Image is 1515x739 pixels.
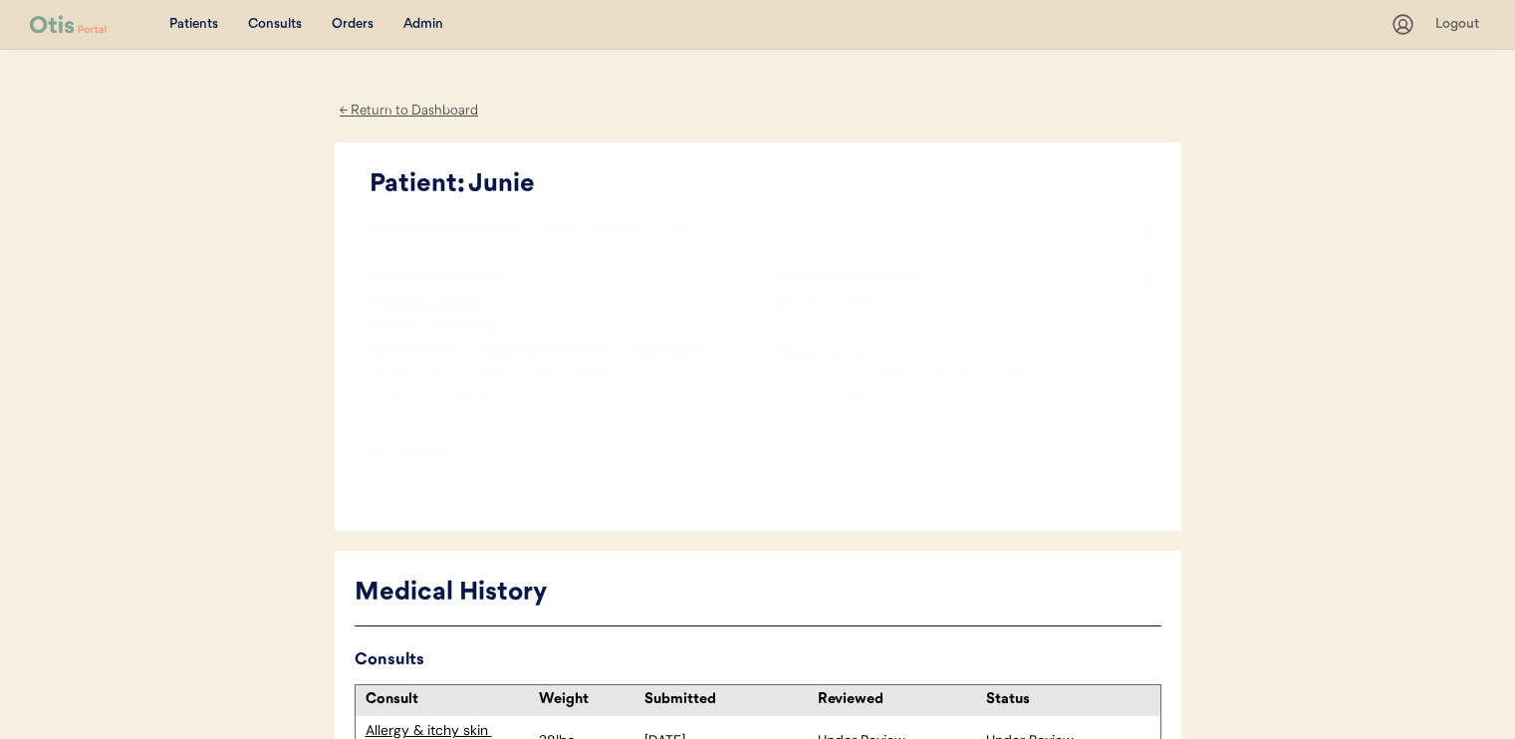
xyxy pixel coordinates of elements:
[758,291,1161,316] div: Species: Canine
[773,263,1136,291] div: Patient Information
[758,390,1161,415] div: Birthdate: [DEMOGRAPHIC_DATA]
[370,166,1161,204] div: Patient: Junie
[355,575,1161,613] div: Medical History
[335,100,484,123] div: ← Return to Dashboard
[248,15,302,35] div: Consults
[355,315,758,340] div: [STREET_ADDRESS]
[355,646,1161,674] div: Consults
[758,341,1161,366] div: Weight: 28 lbs
[403,15,443,35] div: Admin
[355,291,758,316] div: [PERSON_NAME]
[355,340,758,365] div: [GEOGRAPHIC_DATA], [GEOGRAPHIC_DATA] 23669
[361,476,1155,501] div: No note available.
[355,364,758,388] div: [EMAIL_ADDRESS][DOMAIN_NAME]
[355,388,758,413] div: [PHONE_NUMBER]
[758,366,1161,390] div: Gender: Intact [DEMOGRAPHIC_DATA]
[366,690,529,710] div: Consult
[332,15,374,35] div: Orders
[986,690,1149,710] div: Status
[644,690,808,710] div: Submitted
[366,442,1131,470] div: Patient Notes
[540,217,1136,242] div: [PERSON_NAME], DVM
[355,217,540,242] div: Assigned Veterinarian
[1435,15,1485,35] div: Logout
[370,263,758,291] div: Client Information
[539,690,639,710] div: Weight
[818,690,981,710] div: Reviewed
[169,15,218,35] div: Patients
